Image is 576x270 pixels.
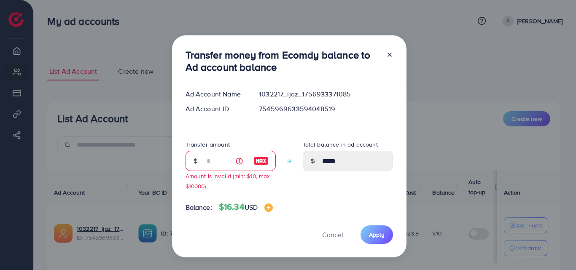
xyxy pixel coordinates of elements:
[264,203,273,212] img: image
[252,89,399,99] div: 1032217_ijaz_1756933371085
[252,104,399,114] div: 7545969633594048519
[312,225,354,243] button: Cancel
[361,225,393,243] button: Apply
[186,49,380,73] h3: Transfer money from Ecomdy balance to Ad account balance
[369,230,385,239] span: Apply
[186,172,272,190] small: Amount is invalid (min: $10, max: $10000)
[540,232,570,264] iframe: Chat
[179,89,253,99] div: Ad Account Name
[219,202,273,212] h4: $16.34
[186,203,212,212] span: Balance:
[245,203,258,212] span: USD
[253,156,269,166] img: image
[322,230,343,239] span: Cancel
[303,140,378,149] label: Total balance in ad account
[179,104,253,114] div: Ad Account ID
[186,140,230,149] label: Transfer amount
